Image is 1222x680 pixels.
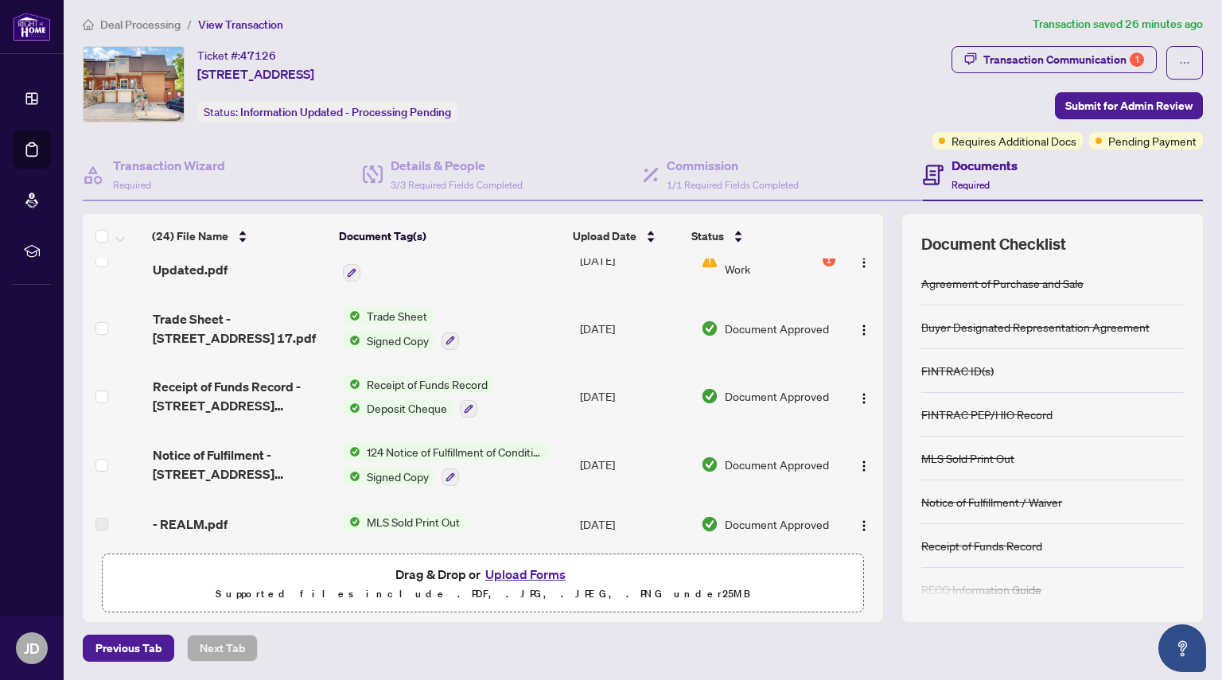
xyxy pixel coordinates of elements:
[921,274,1084,292] div: Agreement of Purchase and Sale
[360,399,453,417] span: Deposit Cheque
[667,156,799,175] h4: Commission
[360,443,549,460] span: 124 Notice of Fulfillment of Condition(s) - Agreement of Purchase and Sale
[24,637,40,659] span: JD
[921,449,1014,467] div: MLS Sold Print Out
[921,406,1053,423] div: FINTRAC PEP/HIO Record
[952,46,1157,73] button: Transaction Communication1
[574,499,695,550] td: [DATE]
[574,226,695,294] td: [DATE]
[153,309,330,348] span: Trade Sheet - [STREET_ADDRESS] 17.pdf
[197,46,276,64] div: Ticket #:
[100,17,181,32] span: Deal Processing
[667,179,799,191] span: 1/1 Required Fields Completed
[952,179,990,191] span: Required
[921,537,1042,554] div: Receipt of Funds Record
[858,324,870,336] img: Logo
[574,363,695,431] td: [DATE]
[360,375,494,393] span: Receipt of Funds Record
[95,635,162,661] span: Previous Tab
[1179,57,1190,68] span: ellipsis
[701,515,718,533] img: Document Status
[851,452,877,477] button: Logo
[921,318,1150,336] div: Buyer Designated Representation Agreement
[343,239,484,282] button: Status IconFINTRAC ID(s) (Buyer)
[343,443,360,460] img: Status Icon
[1033,15,1203,33] article: Transaction saved 26 minutes ago
[701,456,718,473] img: Document Status
[343,307,360,324] img: Status Icon
[343,332,360,349] img: Status Icon
[701,251,718,269] img: Document Status
[153,241,330,279] span: FINTRAC - [PERSON_NAME] Updated.pdf
[858,460,870,472] img: Logo
[921,362,994,379] div: FINTRAC ID(s)
[823,254,835,266] div: 1
[725,456,829,473] span: Document Approved
[240,49,276,63] span: 47126
[851,316,877,341] button: Logo
[240,105,451,119] span: Information Updated - Processing Pending
[1130,52,1144,67] div: 1
[360,468,435,485] span: Signed Copy
[725,387,829,405] span: Document Approved
[198,17,283,32] span: View Transaction
[360,307,434,324] span: Trade Sheet
[1065,93,1193,119] span: Submit for Admin Review
[983,47,1144,72] div: Transaction Communication
[691,227,724,245] span: Status
[197,101,457,122] div: Status:
[153,445,330,484] span: Notice of Fulfilment - [STREET_ADDRESS] updated.pdf
[343,375,494,418] button: Status IconReceipt of Funds RecordStatus IconDeposit Cheque
[725,243,819,278] span: Document Needs Work
[851,247,877,273] button: Logo
[851,383,877,409] button: Logo
[343,513,466,530] button: Status IconMLS Sold Print Out
[1158,624,1206,672] button: Open asap
[573,227,636,245] span: Upload Date
[152,227,228,245] span: (24) File Name
[153,515,228,534] span: - REALM.pdf
[701,320,718,337] img: Document Status
[333,214,566,258] th: Document Tag(s)
[851,511,877,537] button: Logo
[113,156,225,175] h4: Transaction Wizard
[146,214,333,258] th: (24) File Name
[952,132,1076,150] span: Requires Additional Docs
[360,513,466,530] span: MLS Sold Print Out
[391,156,523,175] h4: Details & People
[921,493,1062,511] div: Notice of Fulfillment / Waiver
[1055,92,1203,119] button: Submit for Admin Review
[725,515,829,533] span: Document Approved
[343,443,549,486] button: Status Icon124 Notice of Fulfillment of Condition(s) - Agreement of Purchase and SaleStatus IconS...
[481,564,570,585] button: Upload Forms
[83,19,94,30] span: home
[103,554,863,613] span: Drag & Drop orUpload FormsSupported files include .PDF, .JPG, .JPEG, .PNG under25MB
[1108,132,1197,150] span: Pending Payment
[566,214,685,258] th: Upload Date
[858,256,870,269] img: Logo
[343,468,360,485] img: Status Icon
[84,47,184,122] img: IMG-E12186925_1.jpg
[952,156,1018,175] h4: Documents
[197,64,314,84] span: [STREET_ADDRESS]
[391,179,523,191] span: 3/3 Required Fields Completed
[701,387,718,405] img: Document Status
[343,307,459,350] button: Status IconTrade SheetStatus IconSigned Copy
[858,519,870,532] img: Logo
[112,585,854,604] p: Supported files include .PDF, .JPG, .JPEG, .PNG under 25 MB
[921,233,1066,255] span: Document Checklist
[360,332,435,349] span: Signed Copy
[574,294,695,363] td: [DATE]
[343,375,360,393] img: Status Icon
[113,179,151,191] span: Required
[343,399,360,417] img: Status Icon
[153,377,330,415] span: Receipt of Funds Record - [STREET_ADDRESS] updated.pdf
[83,635,174,662] button: Previous Tab
[725,320,829,337] span: Document Approved
[574,430,695,499] td: [DATE]
[395,564,570,585] span: Drag & Drop or
[187,15,192,33] li: /
[13,12,51,41] img: logo
[343,513,360,530] img: Status Icon
[187,635,258,662] button: Next Tab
